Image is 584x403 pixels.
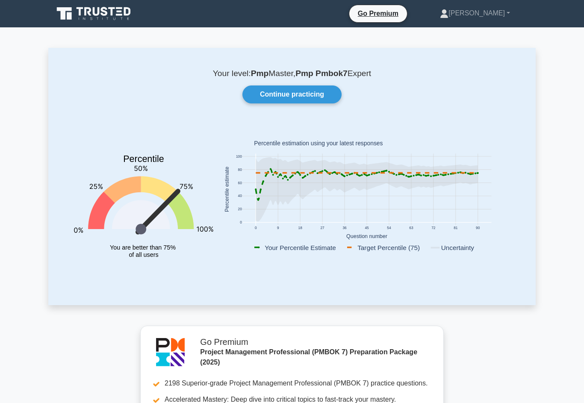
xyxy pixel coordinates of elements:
[419,5,531,22] a: [PERSON_NAME]
[110,244,176,251] tspan: You are better than 75%
[298,226,303,230] text: 18
[238,194,242,198] text: 40
[251,69,269,78] b: Pmp
[454,226,458,230] text: 81
[431,226,436,230] text: 72
[236,154,242,159] text: 100
[242,85,342,103] a: Continue practicing
[240,221,242,225] text: 0
[353,8,404,19] a: Go Premium
[123,154,164,164] text: Percentile
[255,226,257,230] text: 0
[476,226,480,230] text: 90
[238,207,242,212] text: 20
[320,226,324,230] text: 27
[69,68,515,79] p: Your level: Master, Expert
[342,226,347,230] text: 36
[295,69,348,78] b: Pmp Pmbok7
[238,168,242,172] text: 80
[387,226,391,230] text: 54
[346,233,387,239] text: Question number
[129,252,158,259] tspan: of all users
[277,226,279,230] text: 9
[409,226,413,230] text: 63
[254,140,383,147] text: Percentile estimation using your latest responses
[365,226,369,230] text: 45
[224,167,230,212] text: Percentile estimate
[238,181,242,185] text: 60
